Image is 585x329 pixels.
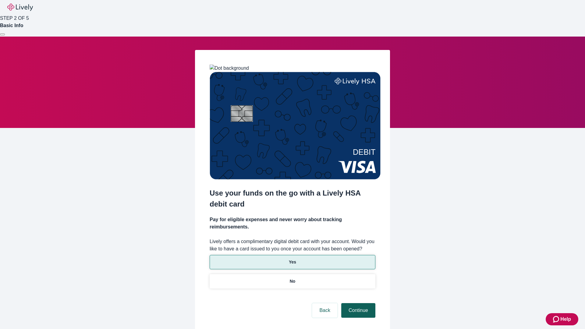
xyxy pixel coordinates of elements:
[546,313,578,325] button: Zendesk support iconHelp
[210,274,375,288] button: No
[210,255,375,269] button: Yes
[560,316,571,323] span: Help
[210,188,375,210] h2: Use your funds on the go with a Lively HSA debit card
[210,216,375,231] h4: Pay for eligible expenses and never worry about tracking reimbursements.
[210,238,375,253] label: Lively offers a complimentary digital debit card with your account. Would you like to have a card...
[7,4,33,11] img: Lively
[312,303,338,318] button: Back
[341,303,375,318] button: Continue
[553,316,560,323] svg: Zendesk support icon
[210,72,381,179] img: Debit card
[289,259,296,265] p: Yes
[210,65,249,72] img: Dot background
[290,278,296,285] p: No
